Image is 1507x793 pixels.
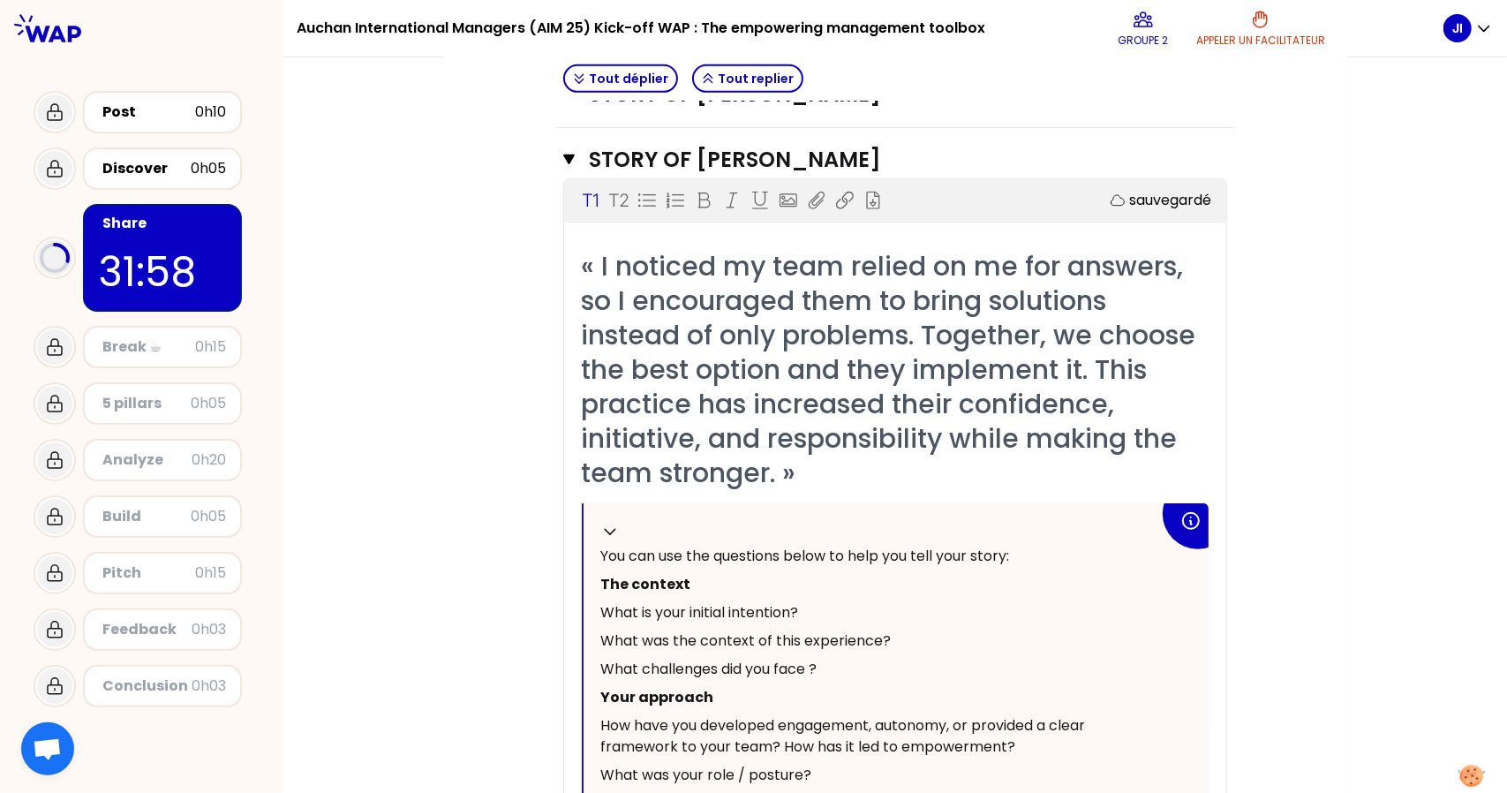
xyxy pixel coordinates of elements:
div: 0h05 [191,158,226,179]
button: STORY OF [PERSON_NAME] [563,146,1227,174]
p: 31:58 [99,241,226,303]
p: T1 [582,188,599,213]
div: Build [102,506,191,527]
div: Feedback [102,619,192,640]
span: How have you developed engagement, autonomy, or provided a clear framework to your team? How has ... [601,715,1089,757]
div: Post [102,102,195,123]
span: « I noticed my team relied on me for answers, so I encouraged them to bring solutions instead of ... [582,247,1203,492]
div: Ouvrir le chat [21,722,74,775]
button: JI [1443,14,1493,42]
span: What is your initial intention? [601,602,799,623]
h3: STORY OF [PERSON_NAME] [589,146,1158,174]
div: Discover [102,158,191,179]
div: 0h20 [192,449,226,471]
div: Share [102,213,226,234]
p: Groupe 2 [1118,34,1168,48]
span: You can use the questions below to help you tell your story: [601,546,1010,566]
p: Appeler un facilitateur [1196,34,1325,48]
span: What challenges did you face ? [601,659,818,679]
div: 0h03 [192,676,226,697]
p: JI [1452,19,1463,37]
div: Analyze [102,449,192,471]
div: 5 pillars [102,393,191,414]
div: 0h15 [195,336,226,358]
button: Tout déplier [563,64,678,93]
div: 0h03 [192,619,226,640]
div: Conclusion [102,676,192,697]
div: Break ☕ [102,336,195,358]
div: 0h05 [191,506,226,527]
span: Your approach [601,687,714,707]
div: 0h10 [195,102,226,123]
div: 0h15 [195,563,226,584]
div: 0h05 [191,393,226,414]
button: Appeler un facilitateur [1189,2,1332,55]
button: Tout replier [692,64,803,93]
span: The context [601,574,691,594]
div: Pitch [102,563,195,584]
button: Groupe 2 [1111,2,1175,55]
p: T2 [608,188,629,213]
p: sauvegardé [1130,190,1212,211]
span: What was your role / posture? [601,765,812,785]
span: What was the context of this experience? [601,631,892,651]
